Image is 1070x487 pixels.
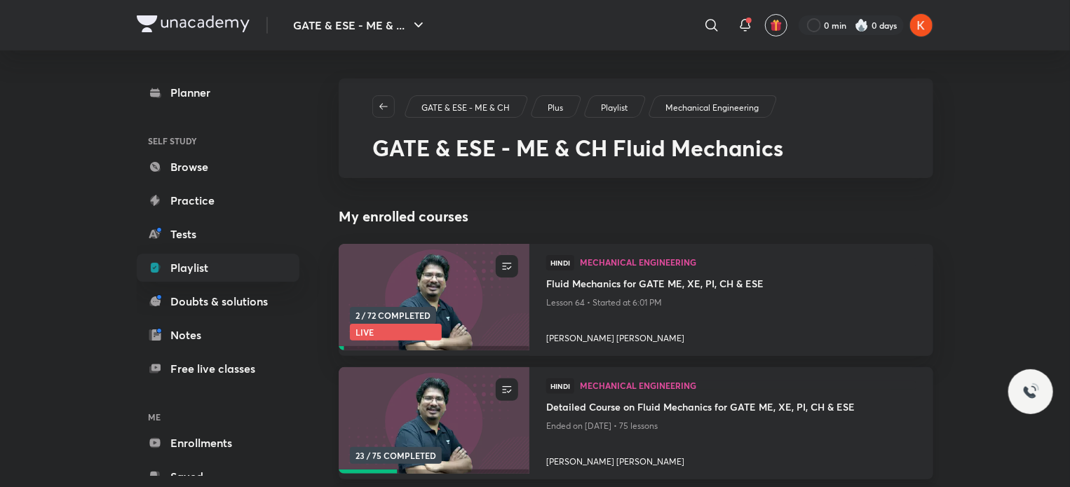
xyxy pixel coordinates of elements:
[137,153,299,181] a: Browse
[137,321,299,349] a: Notes
[765,14,787,36] button: avatar
[546,417,916,435] p: Ended on [DATE] • 75 lessons
[137,15,250,32] img: Company Logo
[548,102,563,114] p: Plus
[546,276,916,294] a: Fluid Mechanics for GATE ME, XE, PI, CH & ESE
[546,399,916,417] a: Detailed Course on Fluid Mechanics for GATE ME, XE, PI, CH & ESE
[350,307,436,324] span: 2 / 72 COMPLETED
[137,405,299,429] h6: ME
[137,220,299,248] a: Tests
[546,255,574,270] span: Hindi
[339,244,529,356] a: new-thumbnail2 / 72 COMPLETEDLive
[601,102,628,114] p: Playlist
[339,206,933,227] h4: My enrolled courses
[137,254,299,282] a: Playlist
[137,429,299,457] a: Enrollments
[137,78,299,107] a: Planner
[372,132,783,163] span: GATE & ESE - ME & CH Fluid Mechanics
[770,19,783,32] img: avatar
[337,243,531,352] img: new-thumbnail
[580,381,916,391] a: Mechanical Engineering
[337,366,531,475] img: new-thumbnail
[137,15,250,36] a: Company Logo
[419,102,513,114] a: GATE & ESE - ME & CH
[665,102,759,114] p: Mechanical Engineering
[339,367,529,479] a: new-thumbnail23 / 75 COMPLETED
[421,102,510,114] p: GATE & ESE - ME & CH
[137,186,299,214] a: Practice
[350,447,442,464] span: 23 / 75 COMPLETED
[663,102,761,114] a: Mechanical Engineering
[599,102,630,114] a: Playlist
[137,287,299,315] a: Doubts & solutions
[909,13,933,37] img: Kabeer Sharma
[546,327,916,345] a: [PERSON_NAME] [PERSON_NAME]
[580,258,916,268] a: Mechanical Engineering
[580,258,916,266] span: Mechanical Engineering
[1022,383,1039,400] img: ttu
[137,129,299,153] h6: SELF STUDY
[546,102,566,114] a: Plus
[580,381,916,390] span: Mechanical Engineering
[855,18,869,32] img: streak
[350,324,442,341] span: Live
[546,294,916,312] p: Lesson 64 • Started at 6:01 PM
[137,355,299,383] a: Free live classes
[546,450,916,468] a: [PERSON_NAME] [PERSON_NAME]
[285,11,435,39] button: GATE & ESE - ME & ...
[546,378,574,394] span: Hindi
